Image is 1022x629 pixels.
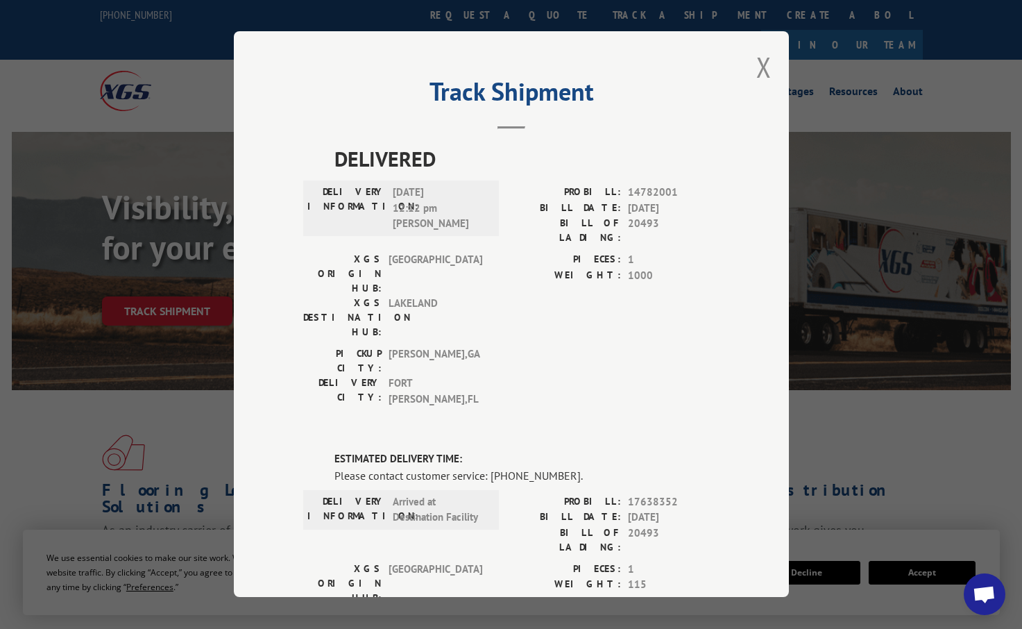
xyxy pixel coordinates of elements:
[511,526,621,555] label: BILL OF LADING:
[964,573,1005,615] div: Open chat
[393,494,486,526] span: Arrived at Destination Facility
[511,562,621,578] label: PIECES:
[303,346,382,376] label: PICKUP CITY:
[303,376,382,407] label: DELIVERY CITY:
[303,252,382,296] label: XGS ORIGIN HUB:
[334,143,719,174] span: DELIVERED
[628,577,719,593] span: 115
[389,346,482,376] span: [PERSON_NAME] , GA
[511,252,621,268] label: PIECES:
[511,216,621,245] label: BILL OF LADING:
[628,216,719,245] span: 20493
[628,201,719,217] span: [DATE]
[628,185,719,201] span: 14782001
[628,510,719,526] span: [DATE]
[511,510,621,526] label: BILL DATE:
[389,296,482,339] span: LAKELAND
[307,494,386,526] label: DELIVERY INFORMATION:
[307,185,386,232] label: DELIVERY INFORMATION:
[628,268,719,284] span: 1000
[628,526,719,555] span: 20493
[628,562,719,578] span: 1
[511,268,621,284] label: WEIGHT:
[628,494,719,510] span: 17638352
[756,49,772,85] button: Close modal
[628,252,719,268] span: 1
[303,82,719,108] h2: Track Shipment
[389,562,482,605] span: [GEOGRAPHIC_DATA]
[389,376,482,407] span: FORT [PERSON_NAME] , FL
[334,451,719,467] label: ESTIMATED DELIVERY TIME:
[511,577,621,593] label: WEIGHT:
[511,201,621,217] label: BILL DATE:
[303,296,382,339] label: XGS DESTINATION HUB:
[511,494,621,510] label: PROBILL:
[389,252,482,296] span: [GEOGRAPHIC_DATA]
[303,562,382,605] label: XGS ORIGIN HUB:
[511,185,621,201] label: PROBILL:
[334,467,719,484] div: Please contact customer service: [PHONE_NUMBER].
[393,185,486,232] span: [DATE] 12:12 pm [PERSON_NAME]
